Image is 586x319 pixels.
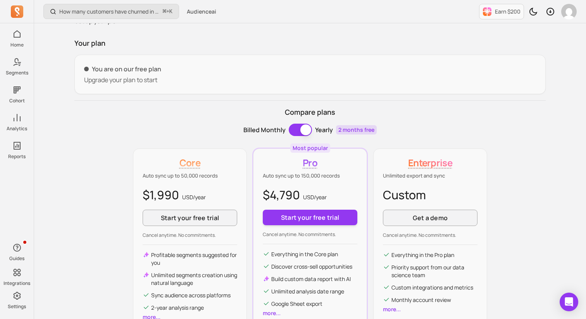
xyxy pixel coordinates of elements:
[74,107,546,117] p: Compare plans
[169,9,172,15] kbd: K
[182,5,221,19] button: Audienceai
[143,210,237,226] button: Start your free trial
[263,157,357,169] p: Pro
[151,251,237,267] p: Profitable segments suggested for you
[263,231,357,238] p: Cancel anytime. No commitments.
[383,210,477,226] a: Get a demo
[9,240,26,263] button: Guides
[303,193,327,201] span: USD/ year
[495,8,521,16] p: Earn $200
[526,4,541,19] button: Toggle dark mode
[8,303,26,310] p: Settings
[74,38,546,48] p: Your plan
[271,263,352,271] p: Discover cross-sell opportunities
[182,193,206,201] span: USD/ year
[7,126,27,132] p: Analytics
[43,4,179,19] button: How many customers have churned in the period?⌘+K
[143,172,237,180] p: Auto sync up to 50,000 records
[151,304,204,312] p: 2-year analysis range
[315,125,333,134] p: Yearly
[271,300,322,308] p: Google Sheet export
[293,144,328,152] p: Most popular
[271,288,344,295] p: Unlimited analysis date range
[9,98,25,104] p: Cohort
[383,172,477,180] p: Unlimited export and sync
[187,8,216,16] span: Audienceai
[8,153,26,160] p: Reports
[84,64,536,74] p: You are on our free plan
[263,309,281,317] a: more...
[143,232,237,238] p: Cancel anytime. No commitments.
[391,264,477,279] p: Priority support from our data science team
[151,271,237,287] p: Unlimited segments creation using natural language
[3,280,30,286] p: Integrations
[561,4,577,19] img: avatar
[383,232,477,238] p: Cancel anytime. No commitments.
[263,186,357,203] p: $4,790
[263,172,357,180] p: Auto sync up to 150,000 records
[383,186,477,203] p: Custom
[391,251,454,259] p: Everything in the Pro plan
[143,157,237,169] p: Core
[271,250,338,258] p: Everything in the Core plan
[391,296,451,304] p: Monthly account review
[271,275,351,283] p: Build custom data report with AI
[243,125,286,134] p: Billed Monthly
[143,186,237,203] p: $1,990
[59,8,160,16] p: How many customers have churned in the period?
[560,293,578,311] div: Open Intercom Messenger
[162,7,167,17] kbd: ⌘
[163,7,172,16] span: +
[84,75,536,84] p: Upgrade your plan to start
[263,210,357,225] button: Start your free trial
[383,157,477,169] p: Enterprise
[336,125,377,134] p: 2 months free
[151,291,231,299] p: Sync audience across platforms
[391,284,473,291] p: Custom integrations and metrics
[10,42,24,48] p: Home
[9,255,24,262] p: Guides
[383,305,401,313] a: more...
[6,70,28,76] p: Segments
[479,4,524,19] button: Earn $200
